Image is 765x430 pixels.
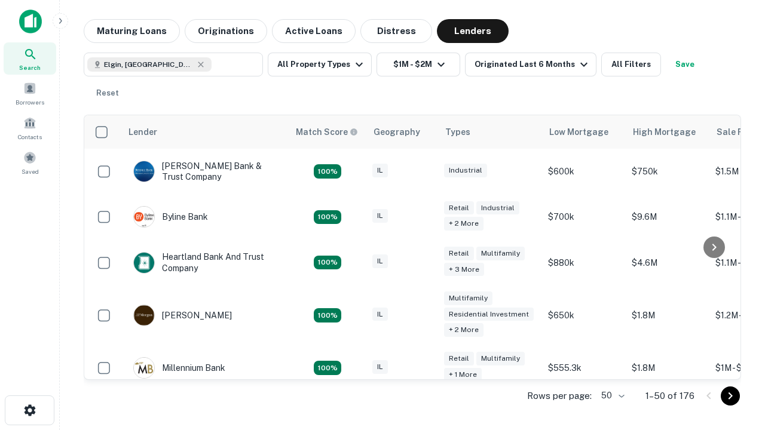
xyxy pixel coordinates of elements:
[476,201,519,215] div: Industrial
[444,217,484,231] div: + 2 more
[444,247,474,260] div: Retail
[374,125,420,139] div: Geography
[542,115,626,149] th: Low Mortgage
[476,352,525,365] div: Multifamily
[296,125,358,139] div: Capitalize uses an advanced AI algorithm to match your search with the best lender. The match sco...
[542,149,626,194] td: $600k
[121,115,289,149] th: Lender
[372,360,388,374] div: IL
[16,97,44,107] span: Borrowers
[133,251,277,273] div: Heartland Bank And Trust Company
[296,125,356,139] h6: Match Score
[4,112,56,144] a: Contacts
[666,53,704,76] button: Save your search to get updates of matches that match your search criteria.
[84,19,180,43] button: Maturing Loans
[289,115,366,149] th: Capitalize uses an advanced AI algorithm to match your search with the best lender. The match sco...
[134,207,154,227] img: picture
[314,210,341,225] div: Matching Properties: 18, hasApolloMatch: undefined
[601,53,661,76] button: All Filters
[626,345,709,391] td: $1.8M
[134,305,154,325] img: picture
[19,10,42,33] img: capitalize-icon.png
[465,53,596,76] button: Originated Last 6 Months
[542,285,626,346] td: $650k
[133,206,208,228] div: Byline Bank
[268,53,372,76] button: All Property Types
[444,323,484,337] div: + 2 more
[444,263,484,277] div: + 3 more
[134,161,154,182] img: picture
[444,352,474,365] div: Retail
[437,19,509,43] button: Lenders
[721,386,740,406] button: Go to next page
[444,201,474,215] div: Retail
[476,247,525,260] div: Multifamily
[626,239,709,285] td: $4.6M
[360,19,432,43] button: Distress
[444,164,487,177] div: Industrial
[626,149,709,194] td: $750k
[542,345,626,391] td: $555.3k
[104,59,194,70] span: Elgin, [GEOGRAPHIC_DATA], [GEOGRAPHIC_DATA]
[626,285,709,346] td: $1.8M
[314,308,341,322] div: Matching Properties: 23, hasApolloMatch: undefined
[128,125,157,139] div: Lender
[22,167,39,176] span: Saved
[542,194,626,239] td: $700k
[596,387,626,404] div: 50
[4,77,56,109] a: Borrowers
[445,125,470,139] div: Types
[133,161,277,182] div: [PERSON_NAME] Bank & Trust Company
[366,115,438,149] th: Geography
[377,53,460,76] button: $1M - $2M
[444,291,492,305] div: Multifamily
[626,115,709,149] th: High Mortgage
[372,254,388,268] div: IL
[372,164,388,177] div: IL
[133,357,225,379] div: Millennium Bank
[272,19,356,43] button: Active Loans
[185,19,267,43] button: Originations
[705,334,765,392] iframe: Chat Widget
[4,42,56,75] a: Search
[527,389,592,403] p: Rows per page:
[19,63,41,72] span: Search
[133,305,232,326] div: [PERSON_NAME]
[314,256,341,270] div: Matching Properties: 19, hasApolloMatch: undefined
[372,209,388,223] div: IL
[314,361,341,375] div: Matching Properties: 16, hasApolloMatch: undefined
[4,146,56,179] a: Saved
[626,194,709,239] td: $9.6M
[444,368,482,382] div: + 1 more
[549,125,608,139] div: Low Mortgage
[645,389,694,403] p: 1–50 of 176
[134,358,154,378] img: picture
[88,81,127,105] button: Reset
[542,239,626,285] td: $880k
[633,125,696,139] div: High Mortgage
[444,308,534,321] div: Residential Investment
[18,132,42,142] span: Contacts
[314,164,341,179] div: Matching Properties: 28, hasApolloMatch: undefined
[438,115,542,149] th: Types
[475,57,591,72] div: Originated Last 6 Months
[372,308,388,321] div: IL
[134,253,154,273] img: picture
